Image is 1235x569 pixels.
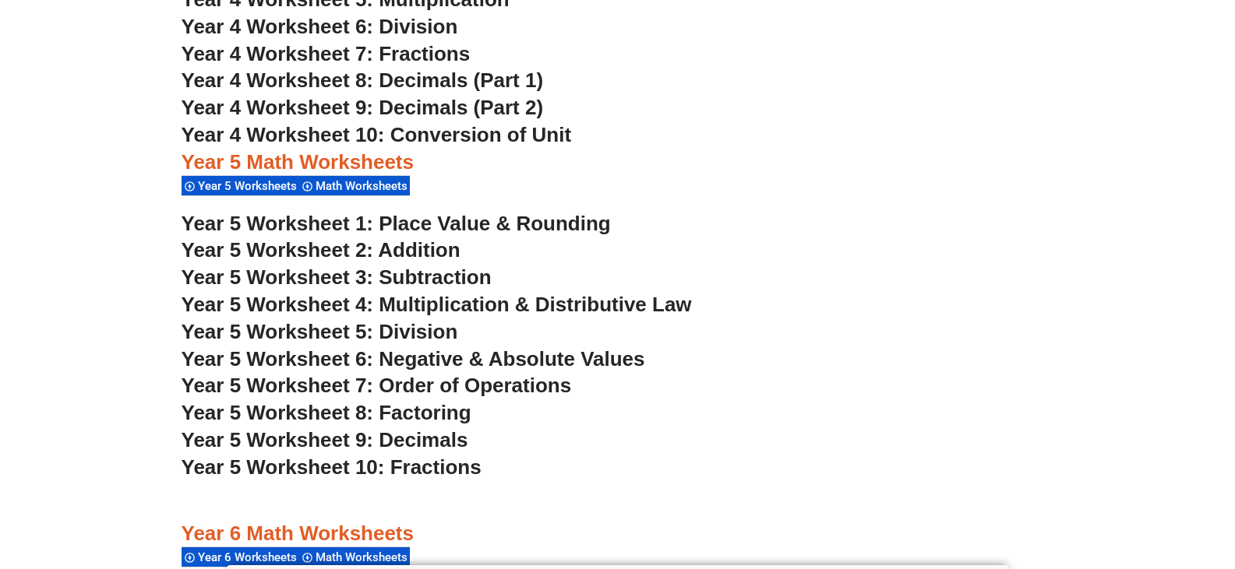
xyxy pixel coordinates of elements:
[182,521,1054,547] h3: Year 6 Math Worksheets
[182,401,471,424] a: Year 5 Worksheet 8: Factoring
[182,455,482,479] a: Year 5 Worksheet 10: Fractions
[182,123,572,146] a: Year 4 Worksheet 10: Conversion of Unit
[182,428,468,451] a: Year 5 Worksheet 9: Decimals
[182,546,299,567] div: Year 6 Worksheets
[316,179,412,193] span: Math Worksheets
[198,179,302,193] span: Year 5 Worksheets
[299,175,410,196] div: Math Worksheets
[182,68,544,92] a: Year 4 Worksheet 8: Decimals (Part 1)
[976,393,1235,569] iframe: Chat Widget
[182,238,460,262] a: Year 5 Worksheet 2: Addition
[182,175,299,196] div: Year 5 Worksheets
[316,550,412,564] span: Math Worksheets
[198,550,302,564] span: Year 6 Worksheets
[182,42,471,65] a: Year 4 Worksheet 7: Fractions
[299,546,410,567] div: Math Worksheets
[182,149,1054,176] h3: Year 5 Math Worksheets
[182,374,572,397] a: Year 5 Worksheet 7: Order of Operations
[182,293,692,316] a: Year 5 Worksheet 4: Multiplication & Distributive Law
[182,15,458,38] a: Year 4 Worksheet 6: Division
[182,347,645,371] a: Year 5 Worksheet 6: Negative & Absolute Values
[182,265,492,289] a: Year 5 Worksheet 3: Subtraction
[182,320,458,343] a: Year 5 Worksheet 5: Division
[182,96,544,119] a: Year 4 Worksheet 9: Decimals (Part 2)
[182,212,611,235] a: Year 5 Worksheet 1: Place Value & Rounding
